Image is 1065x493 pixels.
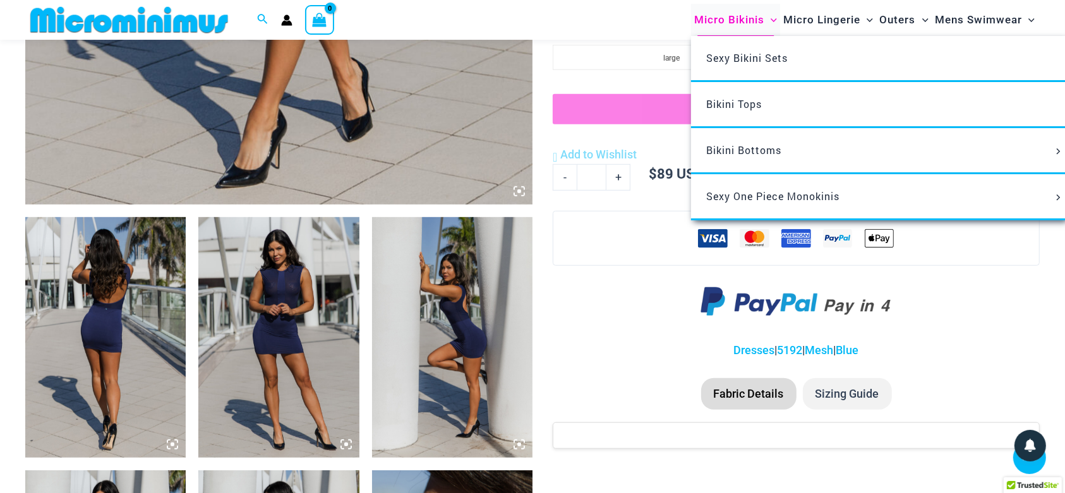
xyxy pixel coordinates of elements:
[649,164,704,182] bdi: 89 USD
[1022,4,1035,36] span: Menu Toggle
[694,4,764,36] span: Micro Bikinis
[706,189,839,203] span: Sexy One Piece Monokinis
[836,343,859,357] a: Blue
[706,143,781,157] span: Bikini Bottoms
[935,4,1022,36] span: Mens Swimwear
[649,164,657,182] span: $
[778,343,803,357] a: 5192
[764,4,777,36] span: Menu Toggle
[916,4,929,36] span: Menu Toggle
[606,164,630,191] a: +
[783,4,860,36] span: Micro Lingerie
[805,343,834,357] a: Mesh
[372,217,532,458] img: Desire Me Navy 5192 Dress
[1051,148,1065,155] span: Menu Toggle
[734,343,775,357] a: Dresses
[932,4,1038,36] a: Mens SwimwearMenu ToggleMenu Toggle
[701,378,797,410] li: Fabric Details
[860,4,873,36] span: Menu Toggle
[577,164,606,191] input: Product quantity
[25,217,186,458] img: Desire Me Navy 5192 Dress
[553,145,637,164] a: Add to Wishlist
[257,12,268,28] a: Search icon link
[803,378,892,410] li: Sizing Guide
[281,15,292,26] a: Account icon link
[706,97,762,110] span: Bikini Tops
[689,2,1040,38] nav: Site Navigation
[1051,194,1065,201] span: Menu Toggle
[880,4,916,36] span: Outers
[553,94,1040,124] button: Add to cart
[691,4,780,36] a: Micro BikinisMenu ToggleMenu Toggle
[780,4,876,36] a: Micro LingerieMenu ToggleMenu Toggle
[198,217,359,458] img: Desire Me Navy 5192 Dress
[663,54,680,62] span: large
[553,164,577,191] a: -
[877,4,932,36] a: OutersMenu ToggleMenu Toggle
[553,45,790,70] li: large
[553,341,1040,360] p: | | |
[305,5,334,34] a: View Shopping Cart, empty
[560,148,637,161] span: Add to Wishlist
[25,6,233,34] img: MM SHOP LOGO FLAT
[706,51,788,64] span: Sexy Bikini Sets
